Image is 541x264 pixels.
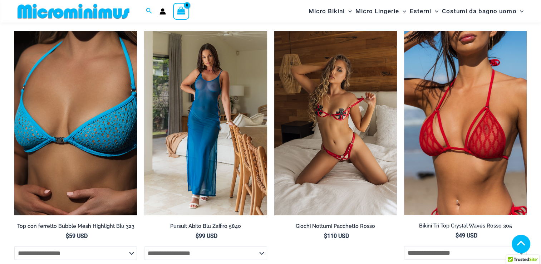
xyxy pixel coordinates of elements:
[404,31,527,215] a: Crystal Waves 305 Tri Top 01Crystal Waves 305 Tri Top 4149 Thong 04Crystal Waves 305 Tri Top 4149...
[144,223,267,230] h2: Pursuit Abito Blu Zaffiro 5840
[324,233,327,239] span: $
[431,2,438,20] span: Menu commuta
[307,2,354,20] a: Micro BikiniMenu ToggleMenu commuta
[410,8,431,15] font: Esterni
[455,232,458,239] span: $
[408,2,440,20] a: EsterniMenu ToggleMenu commuta
[399,2,406,20] span: Menu commuta
[274,223,397,232] a: Giochi Notturni Pacchetto Rosso
[274,31,397,215] a: Giochi Notturni Rosso 1133 Bralette 6133 Perizoma 04Night Games Red 1133 Bralette 6133 Thong 06Ni...
[14,31,137,215] img: Bubble Mesh Highlight Blu 323 Top con ferretto 01
[440,2,525,20] a: Costumi da bagno uomoMenu ToggleMenu commuta
[14,31,137,215] a: Bubble Mesh Highlight Blu 323 Top con ferretto 01Bubble Mesh Highlight Blue 323 Underwire Top 421...
[66,233,69,239] span: $
[345,2,352,20] span: Menu commuta
[144,31,267,215] a: Pursuit Blu Zaffiro 5840 Abito 02Pursuit Sapphire Blue 5840 Dress 04Pursuit Sapphire Blue 5840 Dr...
[306,1,527,21] nav: Navigazione del sito
[14,223,137,230] h2: Top con ferretto Bubble Mesh Highlight Blu 323
[455,232,477,239] bdi: 49 USD
[144,31,267,215] img: Pursuit Blu Zaffiro 5840 Abito 02
[355,8,399,15] font: Micro Lingerie
[442,8,516,15] font: Costumi da bagno uomo
[196,233,199,239] span: $
[404,223,527,232] a: Bikini Tri Top Crystal Waves Rosso 305
[14,223,137,232] a: Top con ferretto Bubble Mesh Highlight Blu 323
[404,31,527,215] img: Crystal Waves 305 Tri Top 01
[516,2,523,20] span: Menu commuta
[66,233,88,239] bdi: 59 USD
[309,8,345,15] font: Micro Bikini
[274,31,397,215] img: Night Games Red 1133 Bralette 6133 Thong 06
[196,233,217,239] bdi: 99 USD
[159,8,166,15] a: Collegamento all'icona dell'account
[15,3,132,19] img: MM NEGOZIO LOGO PIATTO
[173,3,190,19] a: Visualizza il carrello, vuoto
[354,2,408,20] a: Micro LingerieMenu ToggleMenu commuta
[144,223,267,232] a: Pursuit Abito Blu Zaffiro 5840
[146,7,152,16] a: Collegamento all'icona di ricerca
[274,223,397,230] h2: Giochi Notturni Pacchetto Rosso
[404,223,527,229] h2: Bikini Tri Top Crystal Waves Rosso 305
[324,233,349,239] bdi: 110 USD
